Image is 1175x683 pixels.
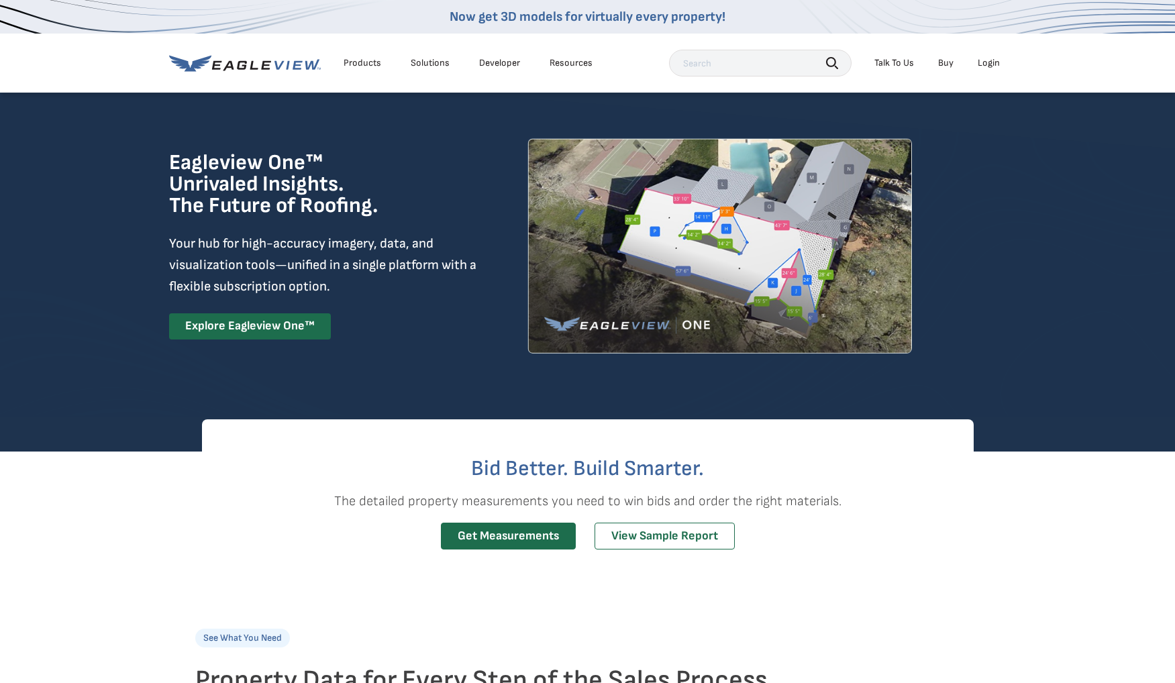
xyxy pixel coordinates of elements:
[411,57,450,69] div: Solutions
[169,233,479,297] p: Your hub for high-accuracy imagery, data, and visualization tools—unified in a single platform wi...
[874,57,914,69] div: Talk To Us
[450,9,725,25] a: Now get 3D models for virtually every property!
[344,57,381,69] div: Products
[595,523,735,550] a: View Sample Report
[978,57,1000,69] div: Login
[169,152,446,217] h1: Eagleview One™ Unrivaled Insights. The Future of Roofing.
[938,57,954,69] a: Buy
[441,523,576,550] a: Get Measurements
[202,458,974,480] h2: Bid Better. Build Smarter.
[195,629,290,647] p: See What You Need
[479,57,520,69] a: Developer
[669,50,852,76] input: Search
[550,57,593,69] div: Resources
[202,490,974,512] p: The detailed property measurements you need to win bids and order the right materials.
[169,313,331,339] a: Explore Eagleview One™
